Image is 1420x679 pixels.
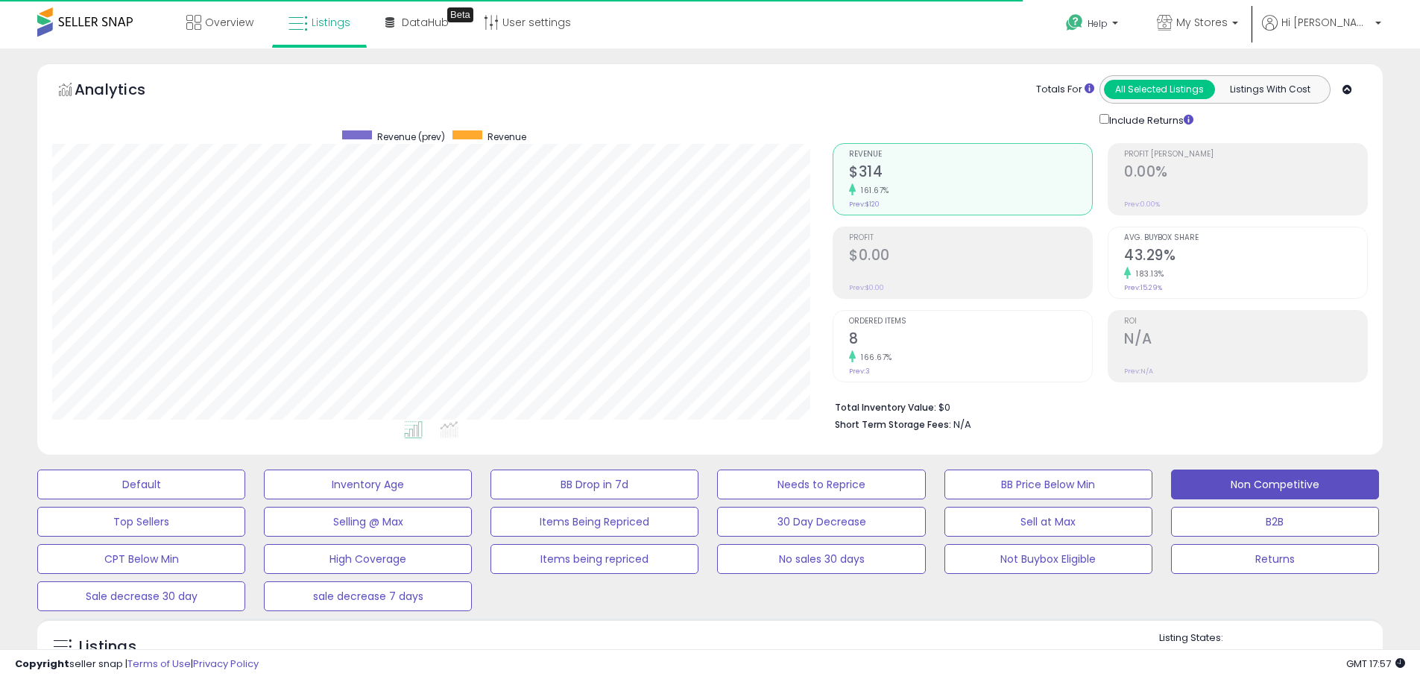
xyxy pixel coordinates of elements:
[1159,631,1383,645] p: Listing States:
[1124,330,1367,350] h2: N/A
[1171,507,1379,537] button: B2B
[264,581,472,611] button: sale decrease 7 days
[1036,83,1094,97] div: Totals For
[849,367,870,376] small: Prev: 3
[717,507,925,537] button: 30 Day Decrease
[264,507,472,537] button: Selling @ Max
[849,247,1092,267] h2: $0.00
[79,637,136,657] h5: Listings
[193,657,259,671] a: Privacy Policy
[849,200,880,209] small: Prev: $120
[1171,544,1379,574] button: Returns
[264,470,472,499] button: Inventory Age
[717,544,925,574] button: No sales 30 days
[264,544,472,574] button: High Coverage
[835,401,936,414] b: Total Inventory Value:
[490,544,698,574] button: Items being repriced
[849,163,1092,183] h2: $314
[1104,80,1215,99] button: All Selected Listings
[37,581,245,611] button: Sale decrease 30 day
[856,352,892,363] small: 166.67%
[487,130,526,143] span: Revenue
[849,234,1092,242] span: Profit
[717,470,925,499] button: Needs to Reprice
[1281,15,1371,30] span: Hi [PERSON_NAME]
[1065,13,1084,32] i: Get Help
[856,185,889,196] small: 161.67%
[1124,200,1160,209] small: Prev: 0.00%
[447,7,473,22] div: Tooltip anchor
[944,470,1152,499] button: BB Price Below Min
[1124,247,1367,267] h2: 43.29%
[490,507,698,537] button: Items Being Repriced
[1088,111,1211,128] div: Include Returns
[1124,234,1367,242] span: Avg. Buybox Share
[1262,15,1381,48] a: Hi [PERSON_NAME]
[849,318,1092,326] span: Ordered Items
[1176,15,1228,30] span: My Stores
[835,418,951,431] b: Short Term Storage Fees:
[15,657,69,671] strong: Copyright
[1286,648,1342,661] label: Deactivated
[849,283,884,292] small: Prev: $0.00
[944,507,1152,537] button: Sell at Max
[205,15,253,30] span: Overview
[953,417,971,432] span: N/A
[1124,163,1367,183] h2: 0.00%
[1131,268,1164,280] small: 183.13%
[37,507,245,537] button: Top Sellers
[1124,283,1162,292] small: Prev: 15.29%
[1174,648,1202,661] label: Active
[1054,2,1133,48] a: Help
[127,657,191,671] a: Terms of Use
[402,15,449,30] span: DataHub
[312,15,350,30] span: Listings
[849,151,1092,159] span: Revenue
[1124,318,1367,326] span: ROI
[37,544,245,574] button: CPT Below Min
[1346,657,1405,671] span: 2025-09-17 17:57 GMT
[1124,367,1153,376] small: Prev: N/A
[944,544,1152,574] button: Not Buybox Eligible
[377,130,445,143] span: Revenue (prev)
[490,470,698,499] button: BB Drop in 7d
[1214,80,1325,99] button: Listings With Cost
[1171,470,1379,499] button: Non Competitive
[75,79,174,104] h5: Analytics
[835,397,1357,415] li: $0
[15,657,259,672] div: seller snap | |
[37,470,245,499] button: Default
[1124,151,1367,159] span: Profit [PERSON_NAME]
[1088,17,1108,30] span: Help
[849,330,1092,350] h2: 8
